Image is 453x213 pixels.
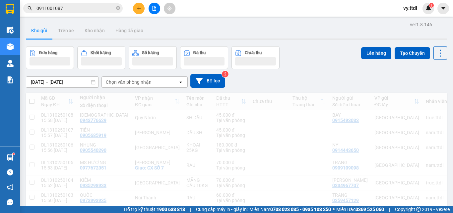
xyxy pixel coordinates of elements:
[110,23,149,39] button: Hàng đã giao
[245,51,262,55] div: Chưa thu
[164,3,175,14] button: aim
[333,208,335,211] span: ⚪️
[129,46,177,69] button: Số lượng
[270,207,331,212] strong: 0708 023 035 - 0935 103 250
[152,6,157,11] span: file-add
[124,206,185,213] span: Hỗ trợ kỹ thuật:
[410,21,432,28] div: ver 1.8.146
[36,5,115,12] input: Tìm tên, số ĐT hoặc mã đơn
[222,71,228,77] sup: 2
[6,4,14,14] img: logo-vxr
[28,6,32,11] span: search
[149,3,160,14] button: file-add
[178,79,183,85] svg: open
[7,27,14,34] img: warehouse-icon
[137,6,141,11] span: plus
[361,47,391,59] button: Lên hàng
[157,207,185,212] strong: 1900 633 818
[167,6,172,11] span: aim
[106,79,152,85] div: Chọn văn phòng nhận
[39,51,57,55] div: Đơn hàng
[180,46,228,69] button: Đã thu
[91,51,111,55] div: Khối lượng
[395,47,430,59] button: Tạo Chuyến
[440,5,446,11] span: caret-down
[398,4,422,12] span: vy.ttdl
[13,153,15,155] sup: 1
[430,3,432,8] span: 1
[7,154,14,161] img: warehouse-icon
[425,5,431,11] img: icon-new-feature
[7,184,13,190] span: notification
[7,169,13,175] span: question-circle
[142,51,159,55] div: Số lượng
[7,60,14,67] img: warehouse-icon
[7,199,13,205] span: message
[193,51,206,55] div: Đã thu
[356,207,384,212] strong: 0369 525 060
[26,23,53,39] button: Kho gửi
[7,76,14,83] img: solution-icon
[336,206,384,213] span: Miền Bắc
[116,5,120,12] span: close-circle
[77,46,125,69] button: Khối lượng
[133,3,145,14] button: plus
[231,46,280,69] button: Chưa thu
[79,23,110,39] button: Kho nhận
[196,206,248,213] span: Cung cấp máy in - giấy in:
[26,77,98,87] input: Select a date range.
[389,206,390,213] span: |
[190,206,191,213] span: |
[437,3,449,14] button: caret-down
[26,46,74,69] button: Đơn hàng
[7,43,14,50] img: warehouse-icon
[429,3,434,8] sup: 1
[190,74,225,88] button: Bộ lọc
[416,207,421,212] span: copyright
[116,6,120,10] span: close-circle
[53,23,79,39] button: Trên xe
[249,206,331,213] span: Miền Nam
